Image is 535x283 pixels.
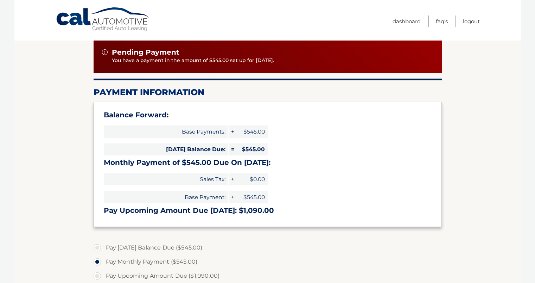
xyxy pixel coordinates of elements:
span: $545.00 [236,125,268,138]
a: Cal Automotive [56,7,151,32]
p: You have a payment in the amount of $545.00 set up for [DATE]. [112,57,433,64]
span: [DATE] Balance Due: [104,143,228,156]
h3: Balance Forward: [104,111,432,119]
span: = [229,143,236,156]
label: Pay [DATE] Balance Due ($545.00) [94,241,442,255]
span: + [229,125,236,138]
span: Base Payments: [104,125,228,138]
span: Sales Tax: [104,173,228,186]
a: FAQ's [436,16,448,27]
span: $545.00 [236,143,268,156]
span: Pending Payment [112,48,179,57]
h3: Monthly Payment of $545.00 Due On [DATE]: [104,158,432,167]
span: $545.00 [236,191,268,203]
label: Pay Upcoming Amount Due ($1,090.00) [94,269,442,283]
span: Base Payment: [104,191,228,203]
label: Pay Monthly Payment ($545.00) [94,255,442,269]
span: + [229,191,236,203]
a: Dashboard [393,16,421,27]
h2: Payment Information [94,87,442,98]
a: Logout [463,16,480,27]
span: $0.00 [236,173,268,186]
span: + [229,173,236,186]
h3: Pay Upcoming Amount Due [DATE]: $1,090.00 [104,206,432,215]
img: alert-white.svg [102,49,108,55]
